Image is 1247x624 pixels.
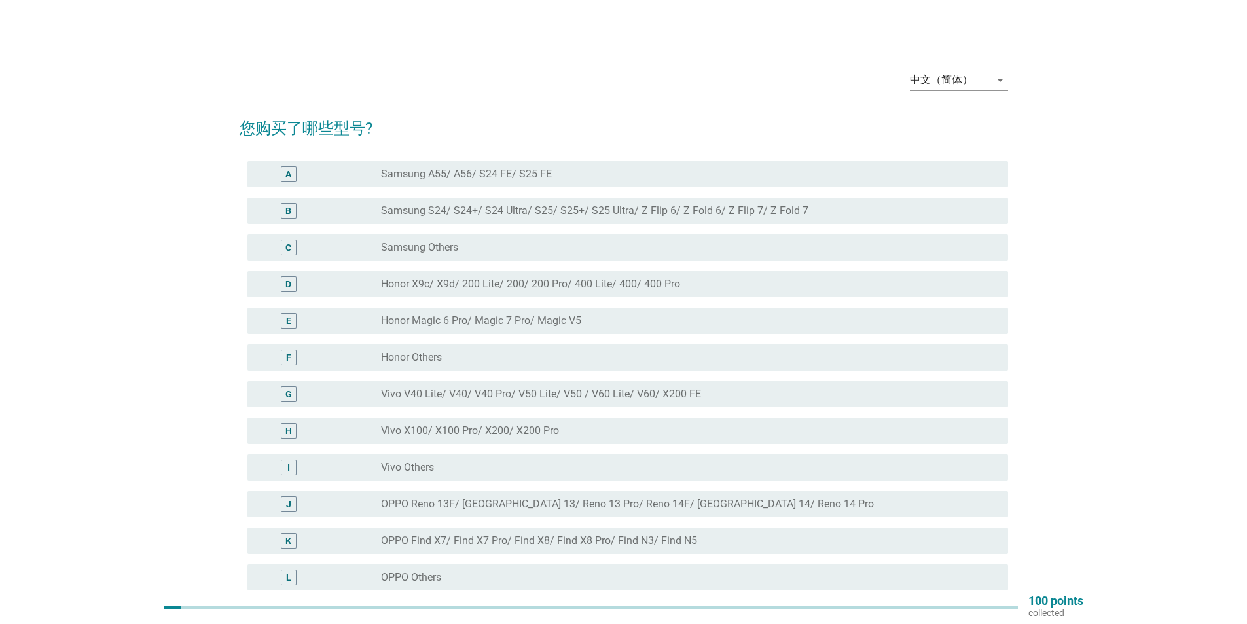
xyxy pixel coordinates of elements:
[286,571,291,585] div: L
[381,571,441,584] label: OPPO Others
[285,168,291,181] div: A
[286,498,291,511] div: J
[286,314,291,328] div: E
[381,388,701,401] label: Vivo V40 Lite/ V40/ V40 Pro/ V50 Lite/ V50 / V60 Lite/ V60/ X200 FE
[910,74,973,86] div: 中文（简体）
[992,72,1008,88] i: arrow_drop_down
[381,534,697,547] label: OPPO Find X7/ Find X7 Pro/ Find X8/ Find X8 Pro/ Find N3/ Find N5
[381,498,874,511] label: OPPO Reno 13F/ [GEOGRAPHIC_DATA] 13/ Reno 13 Pro/ Reno 14F/ [GEOGRAPHIC_DATA] 14/ Reno 14 Pro
[285,388,292,401] div: G
[381,461,434,474] label: Vivo Others
[285,204,291,218] div: B
[240,103,1008,140] h2: 您购买了哪些型号?
[286,351,291,365] div: F
[1028,607,1083,619] p: collected
[285,241,291,255] div: C
[285,534,291,548] div: K
[381,424,559,437] label: Vivo X100/ X100 Pro/ X200/ X200 Pro
[381,278,680,291] label: Honor X9c/ X9d/ 200 Lite/ 200/ 200 Pro/ 400 Lite/ 400/ 400 Pro
[285,424,292,438] div: H
[381,351,442,364] label: Honor Others
[381,168,552,181] label: Samsung A55/ A56/ S24 FE/ S25 FE
[285,278,291,291] div: D
[381,314,581,327] label: Honor Magic 6 Pro/ Magic 7 Pro/ Magic V5
[381,204,808,217] label: Samsung S24/ S24+/ S24 Ultra/ S25/ S25+/ S25 Ultra/ Z Flip 6/ Z Fold 6/ Z Flip 7/ Z Fold 7
[287,461,290,475] div: I
[1028,595,1083,607] p: 100 points
[381,241,458,254] label: Samsung Others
